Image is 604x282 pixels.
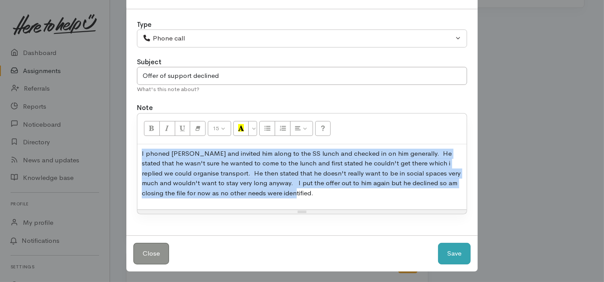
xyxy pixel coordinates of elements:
[275,121,291,136] button: Ordered list (CTRL+SHIFT+NUM8)
[143,33,453,44] div: Phone call
[137,103,153,113] label: Note
[290,121,313,136] button: Paragraph
[137,57,162,67] label: Subject
[213,125,219,132] span: 15
[137,210,467,214] div: Resize
[175,121,191,136] button: Underline (CTRL+U)
[248,121,257,136] button: More Color
[144,121,160,136] button: Bold (CTRL+B)
[208,121,231,136] button: Font Size
[133,243,169,264] button: Close
[315,121,331,136] button: Help
[137,85,467,94] div: What's this note about?
[190,121,206,136] button: Remove Font Style (CTRL+\)
[159,121,175,136] button: Italic (CTRL+I)
[137,20,151,30] label: Type
[259,121,275,136] button: Unordered list (CTRL+SHIFT+NUM7)
[438,243,471,264] button: Save
[137,29,467,48] button: Phone call
[142,149,462,198] p: I phoned [PERSON_NAME] and invited him along to the SS lunch and checked in on him generally. He ...
[233,121,249,136] button: Recent Color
